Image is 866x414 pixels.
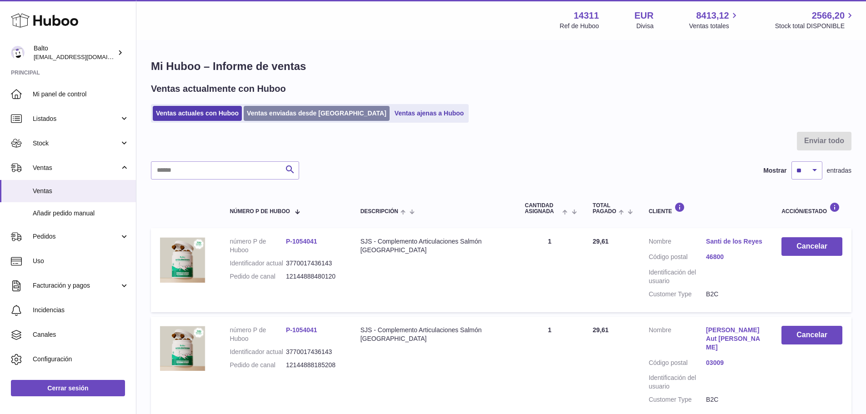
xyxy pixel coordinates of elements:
[33,115,120,123] span: Listados
[649,253,706,264] dt: Código postal
[33,281,120,290] span: Facturación y pagos
[34,44,115,61] div: Balto
[230,209,290,214] span: número P de Huboo
[286,238,317,245] a: P-1054041
[635,10,654,22] strong: EUR
[33,209,129,218] span: Añadir pedido manual
[11,46,25,60] img: internalAdmin-14311@internal.huboo.com
[230,348,286,356] dt: Identificador actual
[649,237,706,248] dt: Nombre
[230,259,286,268] dt: Identificador actual
[649,359,706,369] dt: Código postal
[33,306,129,314] span: Incidencias
[286,361,342,369] dd: 12144888185208
[560,22,599,30] div: Ref de Huboo
[696,10,729,22] span: 8413,12
[593,326,609,334] span: 29,61
[827,166,851,175] span: entradas
[33,330,129,339] span: Canales
[160,326,205,371] img: 1754381750.png
[286,326,317,334] a: P-1054041
[230,326,286,343] dt: número P de Huboo
[706,326,763,352] a: [PERSON_NAME] Aut [PERSON_NAME]
[33,139,120,148] span: Stock
[649,268,706,285] dt: Identificación del usuario
[151,59,851,74] h1: Mi Huboo – Informe de ventas
[706,253,763,261] a: 46800
[153,106,242,121] a: Ventas actuales con Huboo
[593,203,616,214] span: Total pagado
[33,90,129,99] span: Mi panel de control
[151,83,286,95] h2: Ventas actualmente con Huboo
[649,326,706,354] dt: Nombre
[34,53,134,60] span: [EMAIL_ADDRESS][DOMAIN_NAME]
[649,290,706,299] dt: Customer Type
[160,237,205,283] img: 1754381750.png
[706,359,763,367] a: 03009
[33,164,120,172] span: Ventas
[649,395,706,404] dt: Customer Type
[649,374,706,391] dt: Identificación del usuario
[360,209,398,214] span: Descripción
[706,395,763,404] dd: B2C
[706,290,763,299] dd: B2C
[230,237,286,254] dt: número P de Huboo
[689,10,740,30] a: 8413,12 Ventas totales
[781,237,842,256] button: Cancelar
[360,326,507,343] div: SJS - Complemento Articulaciones Salmón [GEOGRAPHIC_DATA]
[574,10,599,22] strong: 14311
[689,22,740,30] span: Ventas totales
[593,238,609,245] span: 29,61
[649,202,763,214] div: Cliente
[391,106,467,121] a: Ventas ajenas a Huboo
[775,10,855,30] a: 2566,20 Stock total DISPONIBLE
[516,228,583,312] td: 1
[33,232,120,241] span: Pedidos
[11,380,125,396] a: Cerrar sesión
[360,237,507,254] div: SJS - Complemento Articulaciones Salmón [GEOGRAPHIC_DATA]
[706,237,763,246] a: Santi de los Reyes
[230,272,286,281] dt: Pedido de canal
[763,166,786,175] label: Mostrar
[636,22,654,30] div: Divisa
[33,355,129,364] span: Configuración
[781,326,842,344] button: Cancelar
[286,272,342,281] dd: 12144888480120
[812,10,845,22] span: 2566,20
[244,106,390,121] a: Ventas enviadas desde [GEOGRAPHIC_DATA]
[775,22,855,30] span: Stock total DISPONIBLE
[525,203,560,214] span: Cantidad ASIGNADA
[230,361,286,369] dt: Pedido de canal
[286,348,342,356] dd: 3770017436143
[781,202,842,214] div: Acción/Estado
[286,259,342,268] dd: 3770017436143
[33,257,129,265] span: Uso
[33,187,129,195] span: Ventas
